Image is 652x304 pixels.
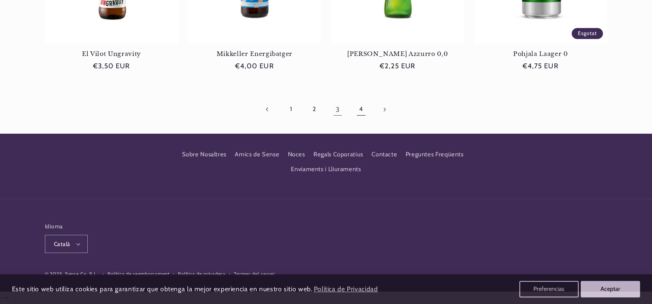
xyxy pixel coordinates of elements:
nav: Paginació [45,100,607,119]
span: Este sitio web utiliza cookies para garantizar que obtenga la mejor experiencia en nuestro sitio ... [12,285,313,293]
a: Sobre Nosaltres [182,149,227,162]
a: El Vilot Ungravity [45,50,178,58]
a: Pàgina següent [375,100,394,119]
span: Català [54,240,70,248]
a: Pàgina anterior [258,100,277,119]
h2: Idioma [45,222,88,230]
a: [PERSON_NAME] Azzurro 0,0 [331,50,464,58]
a: Preguntes Freqüents [406,147,464,162]
small: © 2025, Sense Co, S.L. [45,271,98,277]
a: Pohjala Laager 0 [474,50,607,58]
a: Mikkeller Energibatger [188,50,321,58]
a: Regals Coporatius [313,147,363,162]
a: Política de Privacidad (opens in a new tab) [312,282,379,297]
a: Enviaments i Lliuraments [291,162,361,177]
a: Pàgina 1 [281,100,300,119]
a: Termes del servei [234,270,275,278]
a: Amics de Sense [235,147,279,162]
button: Preferencias [519,281,579,297]
a: Pàgina 4 [351,100,370,119]
a: Noces [288,147,305,162]
a: Política de privadesa [178,270,225,278]
a: Pàgina 2 [305,100,324,119]
button: Català [45,235,88,253]
a: Política de reemborsament [107,270,169,278]
button: Aceptar [581,281,640,297]
a: Contacte [372,147,397,162]
a: Pàgina 3 [328,100,347,119]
